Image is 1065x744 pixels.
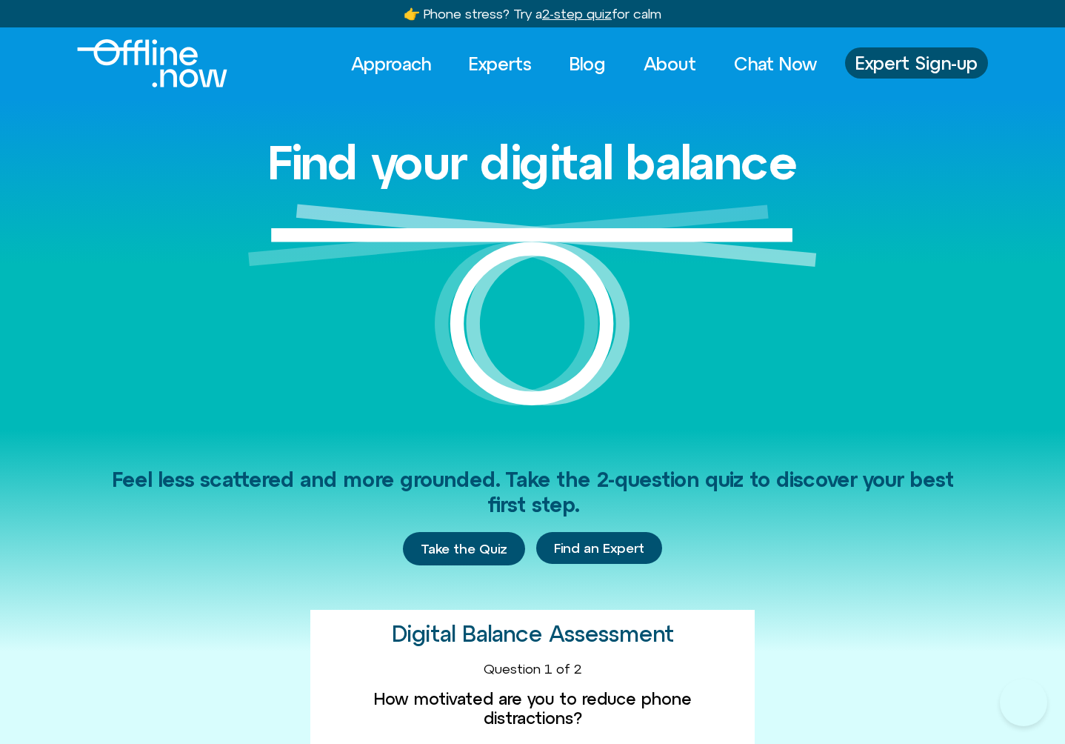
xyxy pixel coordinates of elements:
[322,661,743,677] div: Question 1 of 2
[403,532,525,566] a: Take the Quiz
[536,532,662,566] div: Find an Expert
[855,53,978,73] span: Expert Sign-up
[322,689,743,728] label: How motivated are you to reduce phone distractions?
[112,468,954,517] span: Feel less scattered and more grounded. Take the 2-question quiz to discover your best first step.
[845,47,988,79] a: Expert Sign-up
[392,622,674,646] h2: Digital Balance Assessment
[404,6,661,21] a: 👉 Phone stress? Try a2-step quizfor calm
[77,39,202,87] div: Logo
[77,39,227,87] img: offline.now
[542,6,612,21] u: 2-step quiz
[721,47,830,80] a: Chat Now
[338,47,444,80] a: Approach
[554,541,644,556] span: Find an Expert
[630,47,710,80] a: About
[267,136,798,188] h1: Find your digital balance
[455,47,545,80] a: Experts
[556,47,619,80] a: Blog
[1000,679,1047,726] iframe: Botpress
[536,532,662,565] a: Find an Expert
[421,541,507,557] span: Take the Quiz
[338,47,830,80] nav: Menu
